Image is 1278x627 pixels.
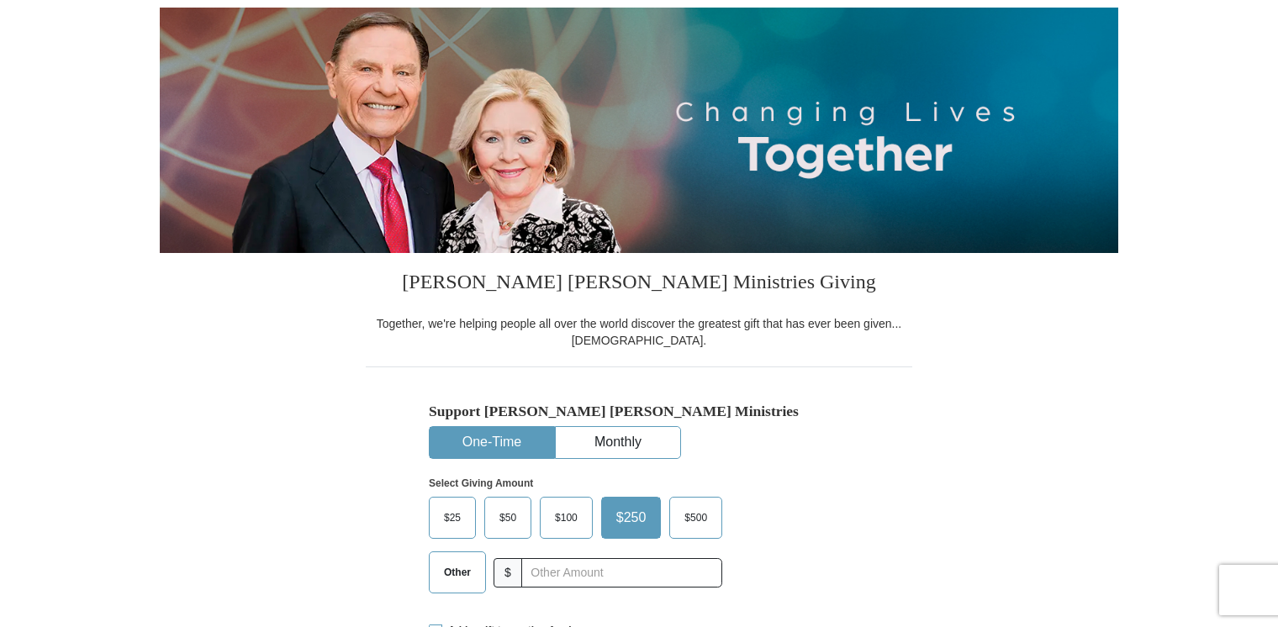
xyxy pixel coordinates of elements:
button: Monthly [556,427,680,458]
strong: Select Giving Amount [429,477,533,489]
span: Other [436,560,479,585]
h5: Support [PERSON_NAME] [PERSON_NAME] Ministries [429,403,849,420]
input: Other Amount [521,558,722,587]
span: $250 [608,505,655,530]
span: $100 [547,505,586,530]
h3: [PERSON_NAME] [PERSON_NAME] Ministries Giving [366,253,912,315]
button: One-Time [430,427,554,458]
span: $500 [676,505,716,530]
span: $25 [436,505,469,530]
div: Together, we're helping people all over the world discover the greatest gift that has ever been g... [366,315,912,349]
span: $ [494,558,522,587]
span: $50 [491,505,525,530]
